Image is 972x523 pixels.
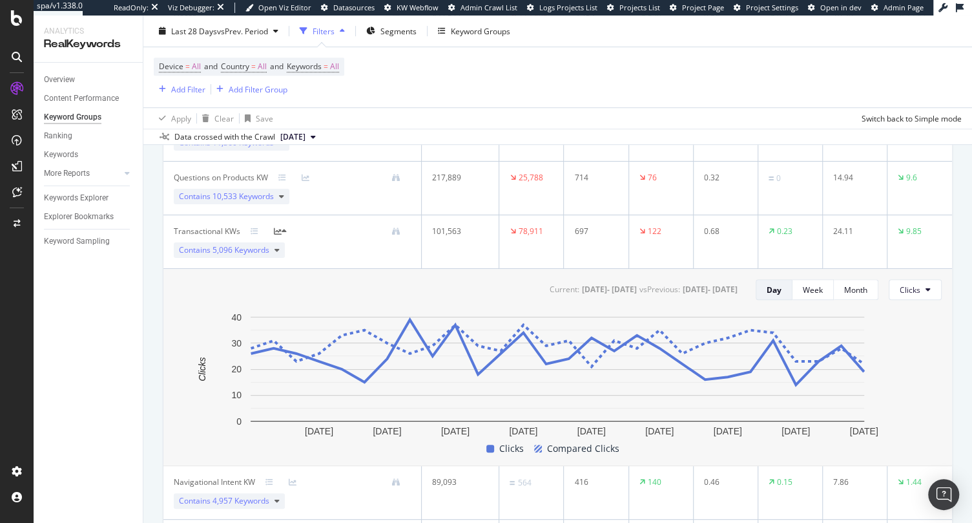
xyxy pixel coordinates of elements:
[834,279,878,300] button: Month
[258,58,267,76] span: All
[648,226,661,237] div: 122
[212,244,269,255] span: 5,096 Keywords
[211,81,287,97] button: Add Filter Group
[844,284,867,295] div: Month
[114,3,149,13] div: ReadOnly:
[44,148,134,162] a: Keywords
[871,3,924,13] a: Admin Page
[185,61,190,72] span: =
[212,495,269,506] span: 4,957 Keywords
[704,226,743,237] div: 0.68
[704,172,743,184] div: 0.32
[460,3,517,12] span: Admin Crawl List
[833,172,872,184] div: 14.94
[833,476,872,488] div: 7.86
[295,21,350,41] button: Filters
[174,131,275,143] div: Data crossed with the Crawl
[550,284,579,295] div: Current:
[231,338,242,348] text: 30
[648,476,661,488] div: 140
[44,148,78,162] div: Keywords
[509,426,537,436] text: [DATE]
[527,3,597,13] a: Logs Projects List
[380,25,417,36] span: Segments
[287,61,322,72] span: Keywords
[168,3,214,13] div: Viz Debugger:
[499,441,524,456] span: Clicks
[670,3,724,13] a: Project Page
[510,481,515,485] img: Equal
[648,172,657,184] div: 76
[44,235,110,248] div: Keyword Sampling
[889,279,942,300] button: Clicks
[518,226,543,237] div: 78,911
[574,172,613,184] div: 714
[928,479,959,510] div: Open Intercom Messenger
[44,73,134,87] a: Overview
[154,81,205,97] button: Add Filter
[433,21,515,41] button: Keyword Groups
[441,426,470,436] text: [DATE]
[361,21,422,41] button: Segments
[574,476,613,488] div: 416
[582,284,637,295] div: [DATE] - [DATE]
[159,61,183,72] span: Device
[280,131,305,143] span: 2025 Oct. 3rd
[767,284,781,295] div: Day
[44,26,132,37] div: Analytics
[197,108,234,129] button: Clear
[240,108,273,129] button: Save
[313,25,335,36] div: Filters
[258,3,311,12] span: Open Viz Editor
[44,37,132,52] div: RealKeywords
[231,312,242,323] text: 40
[384,3,439,13] a: KW Webflow
[517,477,531,489] div: 564
[231,390,242,400] text: 10
[734,3,798,13] a: Project Settings
[217,25,268,36] span: vs Prev. Period
[270,61,284,72] span: and
[776,173,781,184] div: 0
[44,92,134,105] a: Content Performance
[619,3,660,12] span: Projects List
[44,92,119,105] div: Content Performance
[44,210,114,224] div: Explorer Bookmarks
[373,426,401,436] text: [DATE]
[682,3,724,12] span: Project Page
[862,112,962,123] div: Switch back to Simple mode
[174,310,941,441] svg: A chart.
[856,108,962,129] button: Switch back to Simple mode
[179,191,274,202] span: Contains
[714,426,742,436] text: [DATE]
[44,111,101,124] div: Keyword Groups
[683,284,738,295] div: [DATE] - [DATE]
[321,3,375,13] a: Datasources
[44,235,134,248] a: Keyword Sampling
[645,426,674,436] text: [DATE]
[547,441,619,456] span: Compared Clicks
[432,226,482,237] div: 101,563
[179,495,269,507] span: Contains
[906,476,922,488] div: 1.44
[171,25,217,36] span: Last 28 Days
[432,476,482,488] div: 89,093
[577,426,606,436] text: [DATE]
[44,210,134,224] a: Explorer Bookmarks
[333,3,375,12] span: Datasources
[820,3,862,12] span: Open in dev
[397,3,439,12] span: KW Webflow
[174,476,255,488] div: Navigational Intent KW
[174,172,268,184] div: Questions on Products KW
[44,167,121,180] a: More Reports
[330,58,339,76] span: All
[808,3,862,13] a: Open in dev
[154,21,284,41] button: Last 28 DaysvsPrev. Period
[44,191,109,205] div: Keywords Explorer
[192,58,201,76] span: All
[639,284,680,295] div: vs Previous :
[221,61,249,72] span: Country
[275,129,321,145] button: [DATE]
[781,426,810,436] text: [DATE]
[251,61,256,72] span: =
